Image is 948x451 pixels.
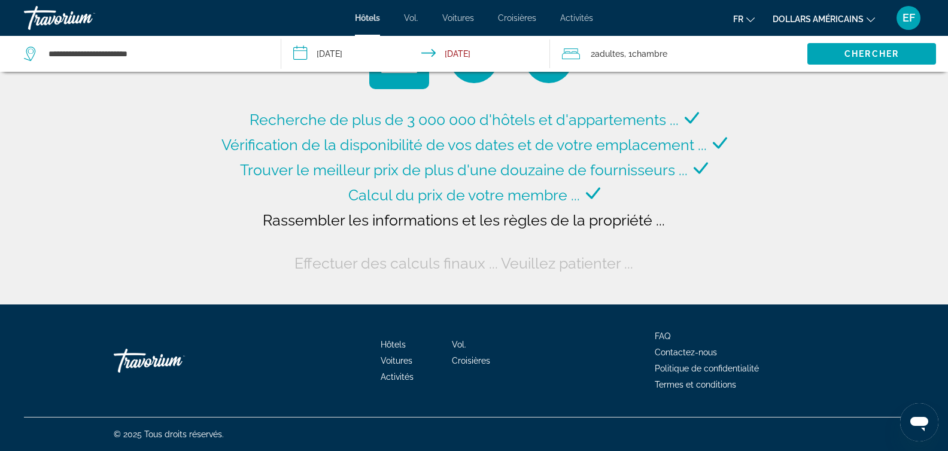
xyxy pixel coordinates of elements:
a: Croisières [498,13,536,23]
a: Voitures [442,13,474,23]
span: 2 [591,45,624,62]
a: Travorium [114,343,233,379]
a: Contactez-nous [655,348,717,357]
font: EF [903,11,915,24]
font: dollars américains [773,14,864,24]
button: Menu utilisateur [893,5,924,31]
a: Hôtels [381,340,406,349]
a: Travorium [24,2,144,33]
button: Check-in date: Oct 3, 2025 Check-out date: Oct 5, 2025 [281,36,551,72]
a: Vol. [452,340,466,349]
a: Activités [560,13,593,23]
span: Effectuer des calculs finaux ... Veuillez patienter ... [294,254,633,272]
span: Vérification de la disponibilité de vos dates et de votre emplacement ... [221,136,707,154]
span: Chambre [632,49,667,59]
span: Calcul du prix de votre membre ... [348,186,580,204]
a: Croisières [452,356,490,365]
span: Recherche de plus de 3 000 000 d'hôtels et d'appartements ... [250,111,679,129]
a: Vol. [404,13,418,23]
font: © 2025 Tous droits réservés. [114,429,224,439]
span: Adultes [595,49,624,59]
span: Trouver le meilleur prix de plus d'une douzaine de fournisseurs ... [240,161,688,179]
a: Activités [381,372,414,382]
span: Chercher [844,49,899,59]
iframe: Bouton de lancement de la fenêtre de messagerie [900,403,938,441]
button: Changer de devise [773,10,875,28]
button: Changer de langue [733,10,755,28]
font: fr [733,14,743,24]
button: Travelers: 2 adults, 0 children [550,36,807,72]
button: Chercher [807,43,936,65]
span: Rassembler les informations et les règles de la propriété ... [263,211,665,229]
a: FAQ [655,331,670,341]
a: Hôtels [355,13,380,23]
a: Voitures [381,356,412,365]
span: , 1 [624,45,667,62]
a: Termes et conditions [655,380,736,389]
a: Politique de confidentialité [655,364,759,373]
